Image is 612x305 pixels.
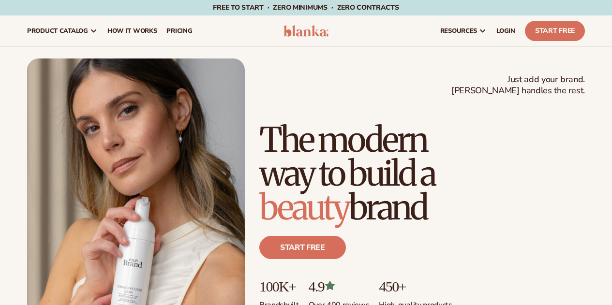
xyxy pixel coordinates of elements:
span: beauty [259,186,349,229]
h1: The modern way to build a brand [259,123,585,224]
span: resources [440,27,477,35]
span: product catalog [27,27,88,35]
a: pricing [162,15,197,46]
img: logo [284,25,329,37]
p: 4.9 [309,278,370,294]
span: LOGIN [496,27,515,35]
a: Start Free [525,21,585,41]
a: resources [435,15,492,46]
a: How It Works [103,15,162,46]
span: How It Works [107,27,157,35]
a: LOGIN [492,15,520,46]
span: Just add your brand. [PERSON_NAME] handles the rest. [451,74,585,97]
span: Free to start · ZERO minimums · ZERO contracts [213,3,399,12]
a: product catalog [22,15,103,46]
a: Start free [259,236,346,259]
p: 100K+ [259,278,299,294]
p: 450+ [379,278,452,294]
span: pricing [166,27,192,35]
